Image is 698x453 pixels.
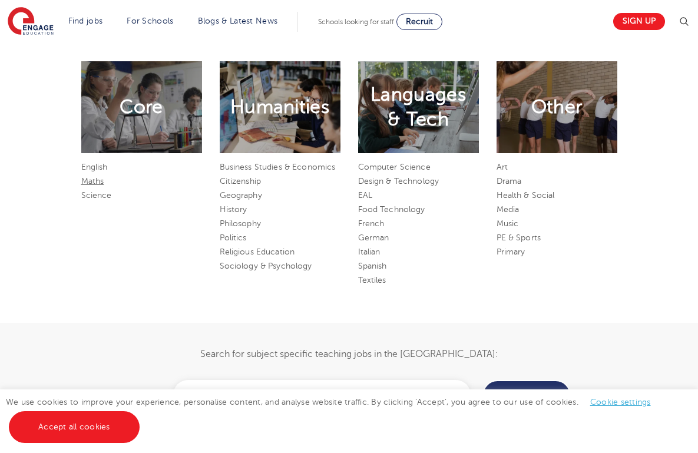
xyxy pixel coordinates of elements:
[81,163,108,171] a: English
[497,177,522,186] a: Drama
[81,191,112,200] a: Science
[358,262,387,270] a: Spanish
[482,380,571,410] input: Go
[220,262,312,270] a: Sociology & Psychology
[497,163,508,171] a: Art
[230,95,329,120] h2: Humanities
[497,233,541,242] a: PE & Sports
[370,82,466,132] h2: Languages & Tech
[120,95,163,120] h2: Core
[358,247,381,256] a: Italian
[81,177,104,186] a: Maths
[497,205,520,214] a: Media
[531,95,583,120] h2: Other
[358,177,439,186] a: Design & Technology
[220,177,262,186] a: Citizenship
[220,219,261,228] a: Philosophy
[358,219,385,228] a: French
[358,205,425,214] a: Food Technology
[68,16,103,25] a: Find jobs
[358,276,386,285] a: Textiles
[81,346,617,362] p: Search for subject specific teaching jobs in the [GEOGRAPHIC_DATA]:
[220,233,247,242] a: Politics
[220,191,262,200] a: Geography
[8,7,54,37] img: Engage Education
[318,18,394,26] span: Schools looking for staff
[590,398,651,406] a: Cookie settings
[358,163,431,171] a: Computer Science
[396,14,442,30] a: Recruit
[358,233,389,242] a: German
[497,191,555,200] a: Health & Social
[406,17,433,26] span: Recruit
[497,219,519,228] a: Music
[613,13,665,30] a: Sign up
[358,191,372,200] a: EAL
[220,247,295,256] a: Religious Education
[127,16,173,25] a: For Schools
[198,16,278,25] a: Blogs & Latest News
[497,247,525,256] a: Primary
[6,398,663,431] span: We use cookies to improve your experience, personalise content, and analyse website traffic. By c...
[220,163,336,171] a: Business Studies & Economics
[9,411,140,443] a: Accept all cookies
[220,205,247,214] a: History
